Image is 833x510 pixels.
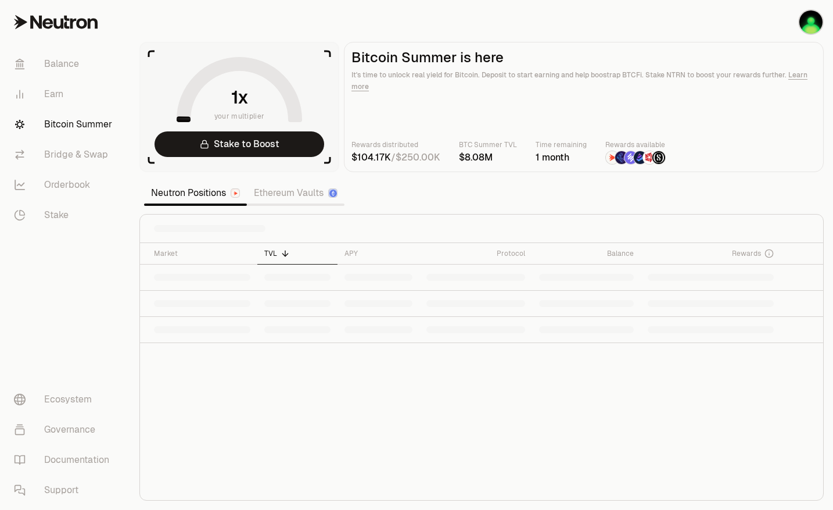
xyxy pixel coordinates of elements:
img: Ethereum Logo [329,190,337,197]
p: Rewards distributed [351,139,440,151]
img: EtherFi Points [615,151,628,164]
h2: Bitcoin Summer is here [351,49,816,66]
img: Mars Fragments [643,151,656,164]
img: NTRN [606,151,619,164]
p: Time remaining [536,139,587,151]
a: Balance [5,49,125,79]
a: Stake to Boost [155,131,324,157]
a: Support [5,475,125,505]
img: KO [799,10,823,34]
div: 1 month [536,151,587,165]
a: Orderbook [5,170,125,200]
div: / [351,151,440,165]
a: Neutron Positions [144,181,247,205]
div: Protocol [426,249,525,258]
p: Rewards available [605,139,666,151]
a: Governance [5,415,125,445]
a: Earn [5,79,125,109]
a: Documentation [5,445,125,475]
p: BTC Summer TVL [459,139,517,151]
a: Ecosystem [5,384,125,415]
img: Solv Points [624,151,637,164]
div: APY [344,249,412,258]
img: Bedrock Diamonds [634,151,647,164]
img: Neutron Logo [232,190,239,197]
a: Bitcoin Summer [5,109,125,140]
img: Structured Points [652,151,665,164]
a: Ethereum Vaults [247,181,344,205]
div: TVL [264,249,331,258]
span: Rewards [732,249,761,258]
a: Stake [5,200,125,230]
a: Bridge & Swap [5,140,125,170]
span: your multiplier [214,110,265,122]
div: Market [154,249,250,258]
p: It's time to unlock real yield for Bitcoin. Deposit to start earning and help boostrap BTCFi. Sta... [351,69,816,92]
div: Balance [539,249,634,258]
